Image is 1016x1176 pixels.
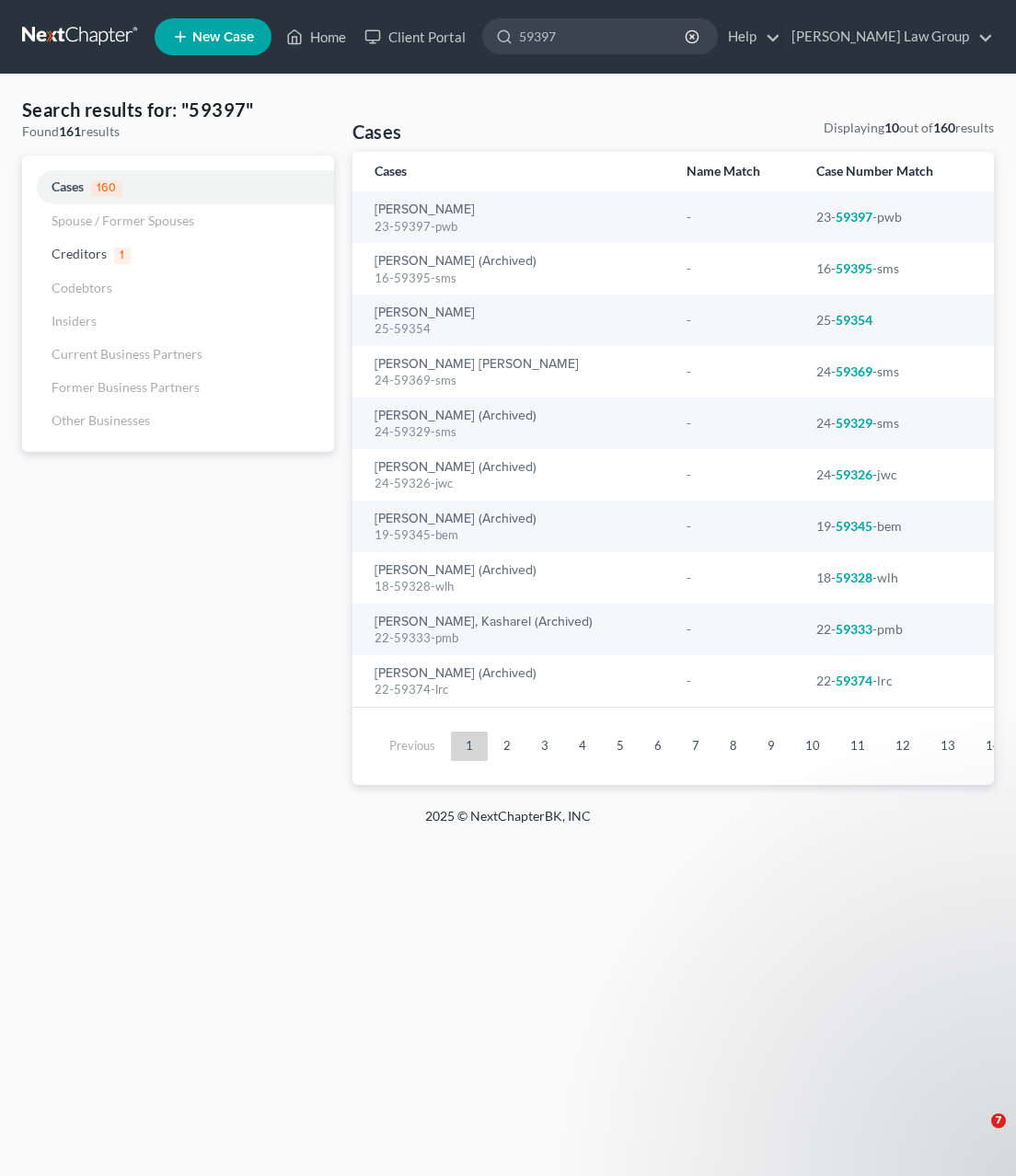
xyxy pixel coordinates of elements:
[564,732,601,761] a: 4
[687,569,786,587] div: -
[22,338,334,371] a: Current Business Partners
[526,732,563,761] a: 3
[836,415,872,431] em: 59329
[836,673,872,688] em: 59374
[802,152,994,191] th: Case Number Match
[22,122,334,141] div: Found results
[355,20,475,53] a: Client Portal
[22,271,334,305] a: Codebtors
[114,248,131,264] span: 1
[816,517,972,536] div: 19- -bem
[22,170,334,204] a: Cases160
[52,379,200,395] span: Former Business Partners
[375,667,537,680] a: [PERSON_NAME] (Archived)
[816,208,972,226] div: 23- -pwb
[836,260,872,276] em: 59395
[791,732,835,761] a: 10
[375,629,657,647] div: 22-59333-pmb
[375,372,657,389] div: 24-59369-sms
[52,346,202,362] span: Current Business Partners
[22,97,334,122] h4: Search results for: "59397"
[884,120,899,135] strong: 10
[816,259,972,278] div: 16- -sms
[375,306,475,319] a: [PERSON_NAME]
[375,320,657,338] div: 25-59354
[489,732,525,761] a: 2
[375,203,475,216] a: [PERSON_NAME]
[836,467,872,482] em: 59326
[824,119,994,137] div: Displaying out of results
[277,20,355,53] a: Home
[52,213,194,228] span: Spouse / Former Spouses
[687,466,786,484] div: -
[375,218,657,236] div: 23-59397-pwb
[816,620,972,639] div: 22- -pmb
[375,270,657,287] div: 16-59395-sms
[836,363,872,379] em: 59369
[52,246,107,261] span: Creditors
[375,526,657,544] div: 19-59345-bem
[22,237,334,271] a: Creditors1
[22,404,334,437] a: Other Businesses
[192,30,254,44] span: New Case
[687,311,786,329] div: -
[836,621,872,637] em: 59333
[836,209,872,225] em: 59397
[52,313,97,329] span: Insiders
[375,475,657,492] div: 24-59326-jwc
[519,19,687,53] input: Search by name...
[687,414,786,432] div: -
[91,180,122,197] span: 160
[640,732,676,761] a: 6
[66,807,950,840] div: 2025 © NextChapterBK, INC
[352,119,402,144] h4: Cases
[881,732,925,761] a: 12
[375,681,657,698] div: 22-59374-lrc
[836,570,872,585] em: 59328
[836,732,880,761] a: 11
[352,152,672,191] th: Cases
[687,208,786,226] div: -
[687,259,786,278] div: -
[816,466,972,484] div: 24- -jwc
[677,732,714,761] a: 7
[52,412,150,428] span: Other Businesses
[971,732,1015,761] a: 14
[816,569,972,587] div: 18- -wlh
[375,358,579,371] a: [PERSON_NAME] [PERSON_NAME]
[926,732,970,761] a: 13
[451,732,488,761] a: 1
[715,732,752,761] a: 8
[52,280,112,295] span: Codebtors
[602,732,639,761] a: 5
[375,409,537,422] a: [PERSON_NAME] (Archived)
[687,620,786,639] div: -
[816,414,972,432] div: 24- -sms
[375,564,537,577] a: [PERSON_NAME] (Archived)
[836,312,872,328] em: 59354
[22,371,334,404] a: Former Business Partners
[687,517,786,536] div: -
[816,672,972,690] div: 22- -lrc
[22,204,334,237] a: Spouse / Former Spouses
[782,20,993,53] a: [PERSON_NAME] Law Group
[672,152,801,191] th: Name Match
[375,616,593,628] a: [PERSON_NAME], Kasharel (Archived)
[719,20,780,53] a: Help
[933,120,955,135] strong: 160
[816,363,972,381] div: 24- -sms
[816,311,972,329] div: 25-
[52,179,84,194] span: Cases
[991,1113,1006,1128] span: 7
[836,518,872,534] em: 59345
[687,672,786,690] div: -
[22,305,334,338] a: Insiders
[375,423,657,441] div: 24-59329-sms
[953,1113,998,1158] iframe: Intercom live chat
[375,461,537,474] a: [PERSON_NAME] (Archived)
[375,513,537,525] a: [PERSON_NAME] (Archived)
[375,255,537,268] a: [PERSON_NAME] (Archived)
[687,363,786,381] div: -
[753,732,790,761] a: 9
[59,123,81,139] strong: 161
